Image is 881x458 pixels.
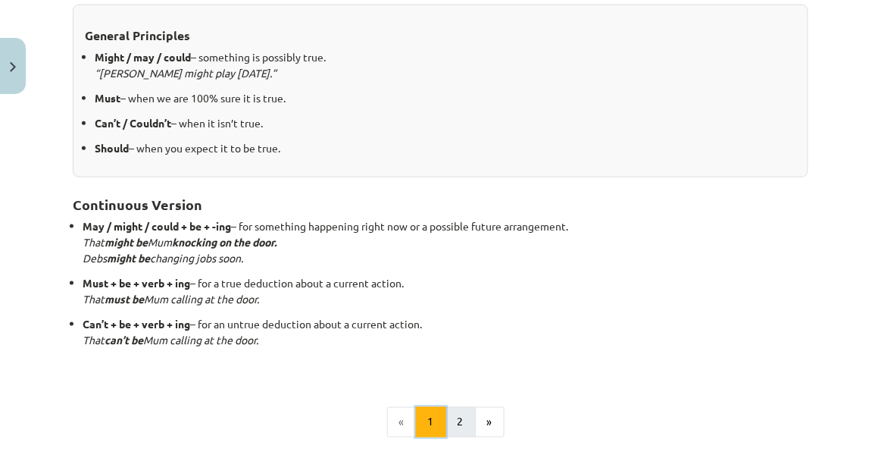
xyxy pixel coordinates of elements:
strong: General Principles [85,27,190,43]
button: 2 [445,407,476,438]
strong: can’t be [105,333,143,347]
strong: Can’t + be + verb + ing [83,317,190,331]
strong: knocking on the door. [172,235,276,249]
strong: must be [105,292,144,306]
nav: Page navigation example [73,407,808,438]
p: – when it isn’t true. [95,115,796,131]
em: That Mum calling at the door. [83,292,259,306]
img: icon-close-lesson-0947bae3869378f0d4975bcd49f059093ad1ed9edebbc8119c70593378902aed.svg [10,62,16,72]
em: Debs changing jobs soon. [83,251,243,265]
p: – for an untrue deduction about a current action. [83,316,808,348]
p: – when we are 100% sure it is true. [95,90,796,106]
strong: May / might / could + be + -ing [83,219,231,233]
em: That Mum [83,235,276,249]
strong: Should [95,141,129,155]
em: That Mum calling at the door. [83,333,258,347]
strong: Must + be + verb + ing [83,276,190,290]
strong: might be [105,235,148,249]
strong: Can’t / Couldn’t [95,116,171,130]
p: – something is possibly true. [95,49,796,81]
strong: Continuous Version [73,196,202,213]
em: “[PERSON_NAME] might play [DATE].” [95,66,276,80]
strong: Must [95,91,120,105]
p: – for something happening right now or a possible future arrangement. [83,218,808,266]
p: – when you expect it to be true. [95,140,796,156]
p: – for a true deduction about a current action. [83,275,808,307]
button: » [475,407,505,438]
strong: Might / may / could [95,50,191,64]
strong: might be [107,251,150,265]
button: 1 [416,407,446,438]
